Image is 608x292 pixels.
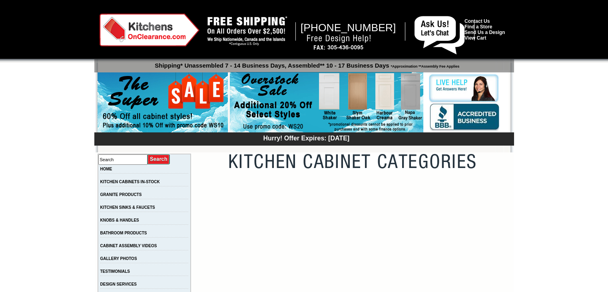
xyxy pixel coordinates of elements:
[100,269,130,274] a: TESTIMONIALS
[100,167,112,171] a: HOME
[301,22,396,34] span: [PHONE_NUMBER]
[389,62,460,68] span: *Approximation **Assembly Fee Applies
[100,244,157,248] a: CABINET ASSEMBLY VIDEOS
[100,282,137,286] a: DESIGN SERVICES
[100,192,142,197] a: GRANITE PRODUCTS
[464,30,505,35] a: Send Us a Design
[100,218,139,222] a: KNOBS & HANDLES
[148,154,170,165] input: Submit
[100,231,147,235] a: BATHROOM PRODUCTS
[100,14,199,46] img: Kitchens on Clearance Logo
[464,18,490,24] a: Contact Us
[464,35,486,41] a: View Cart
[100,180,160,184] a: KITCHEN CABINETS IN-STOCK
[100,205,155,210] a: KITCHEN SINKS & FAUCETS
[98,134,514,142] div: Hurry! Offer Expires: [DATE]
[98,58,514,69] p: Shipping* Unassembled 7 - 14 Business Days, Assembled** 10 - 17 Business Days
[464,24,492,30] a: Find a Store
[100,256,137,261] a: GALLERY PHOTOS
